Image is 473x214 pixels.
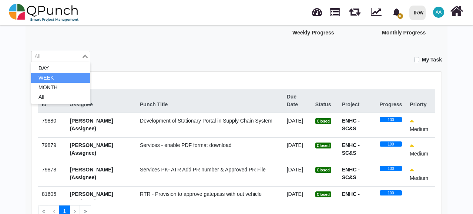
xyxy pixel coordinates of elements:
div: Punch Title [140,101,279,108]
div: Notification [390,6,403,19]
div: Status [315,101,334,108]
input: Search for option [32,53,81,61]
text: Monthly Progress [382,30,426,36]
span: Projects [330,5,340,16]
span: Development of Stationary Portal in Supply Chain System [140,118,272,124]
div: Search for option [31,51,90,63]
li: DAY [31,64,90,73]
span: Services PK- ATR Add PR number & Approved PR File [140,167,266,173]
img: qpunch-sp.fa6292f.png [9,1,79,24]
span: Dashboard [312,4,322,16]
div: Priorty [410,101,431,108]
span: Closed [315,143,331,148]
span: Closed [315,167,331,173]
svg: bell fill [393,9,400,16]
span: [PERSON_NAME](Assignee) [70,191,113,205]
div: 100 [380,166,402,171]
text: Weekly Progress [292,30,334,36]
li: All [31,93,90,102]
a: bell fill0 [388,0,406,24]
td: Medium [406,162,435,186]
strong: ENHC - SC&S [342,118,360,131]
td: [DATE] [283,137,311,162]
span: 79879 [42,142,56,148]
span: Closed [315,118,331,124]
td: Medium [406,113,435,138]
div: Progress [380,101,402,108]
li: MONTH [31,83,90,93]
span: [PERSON_NAME](Assignee) [70,118,113,131]
td: [DATE] [283,113,311,138]
div: 100 [380,190,402,195]
span: AA [436,10,442,14]
span: [PERSON_NAME](Assignee) [70,167,113,180]
span: Closed [315,191,331,197]
td: Medium [406,137,435,162]
a: IRW [406,0,429,25]
strong: ENHC - SC&S [342,167,360,180]
span: Ahad Ahmed Taji [433,7,444,18]
span: Releases [349,4,360,16]
span: 81605 [42,191,56,197]
strong: ENHC - SC&S [342,191,360,205]
div: IRW [414,6,424,19]
td: [DATE] [283,162,311,186]
a: AA [429,0,449,24]
strong: ENHC - SC&S [342,142,360,156]
div: 100 [380,117,402,122]
h5: All [38,78,435,86]
span: Services - enable PDF format download [140,142,231,148]
i: Home [450,4,463,18]
li: WEEK [31,73,90,83]
span: RTR - Provision to approve gatepass with out vehicle [140,191,262,197]
span: 0 [397,13,403,19]
label: My Task [422,56,442,64]
div: Project [342,101,372,108]
span: 79878 [42,167,56,173]
td: [DATE] [283,186,311,210]
div: 100 [380,141,402,147]
div: Assignee [70,101,132,108]
div: Dynamic Report [367,0,388,25]
span: 79880 [42,118,56,124]
div: Due Date [287,93,308,108]
span: [PERSON_NAME](Assignee) [70,142,113,156]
